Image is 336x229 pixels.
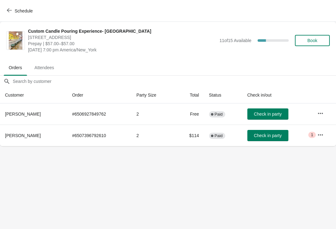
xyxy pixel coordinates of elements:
td: 2 [131,125,175,146]
th: Order [67,87,132,103]
span: Attendees [30,62,59,73]
button: Schedule [3,5,38,17]
span: Orders [4,62,27,73]
td: $114 [175,125,204,146]
button: Book [295,35,330,46]
th: Check in/out [242,87,312,103]
img: Custom Candle Pouring Experience- Delray Beach [9,31,22,50]
button: Check in party [247,108,288,120]
th: Party Size [131,87,175,103]
span: Paid [215,112,223,117]
span: [DATE] 7:00 pm America/New_York [28,47,216,53]
td: Free [175,103,204,125]
span: [PERSON_NAME] [5,133,41,138]
span: Schedule [15,8,33,13]
th: Status [204,87,242,103]
span: 11 of 15 Available [219,38,251,43]
td: 2 [131,103,175,125]
span: Prepay | $57.00–$57.00 [28,41,216,47]
span: [PERSON_NAME] [5,112,41,117]
button: Check in party [247,130,288,141]
span: Paid [215,133,223,138]
span: 1 [311,132,313,137]
span: Check in party [254,133,282,138]
td: # 6507396792610 [67,125,132,146]
span: [STREET_ADDRESS] [28,34,216,41]
input: Search by customer [12,76,336,87]
th: Total [175,87,204,103]
span: Book [307,38,317,43]
span: Check in party [254,112,282,117]
span: Custom Candle Pouring Experience- [GEOGRAPHIC_DATA] [28,28,216,34]
td: # 6506927849762 [67,103,132,125]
